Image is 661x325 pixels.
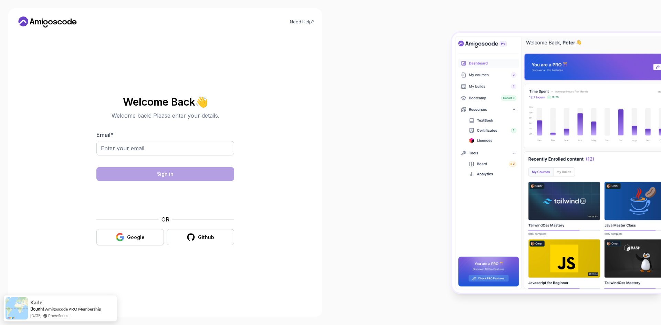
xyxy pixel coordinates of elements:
[198,234,214,241] div: Github
[30,306,44,312] span: Bought
[45,306,101,312] a: Amigoscode PRO Membership
[6,297,28,319] img: provesource social proof notification image
[96,131,114,138] label: Email *
[167,229,234,245] button: Github
[17,17,78,28] a: Home link
[96,111,234,120] p: Welcome back! Please enter your details.
[113,185,217,211] iframe: Widget containing checkbox for hCaptcha security challenge
[161,215,169,224] p: OR
[30,313,41,318] span: [DATE]
[96,229,164,245] button: Google
[30,300,42,305] span: Kade
[96,167,234,181] button: Sign in
[290,19,314,25] a: Need Help?
[157,171,174,177] div: Sign in
[96,141,234,155] input: Enter your email
[194,94,210,109] span: 👋
[96,96,234,107] h2: Welcome Back
[48,313,70,318] a: ProveSource
[452,33,661,293] img: Amigoscode Dashboard
[127,234,145,241] div: Google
